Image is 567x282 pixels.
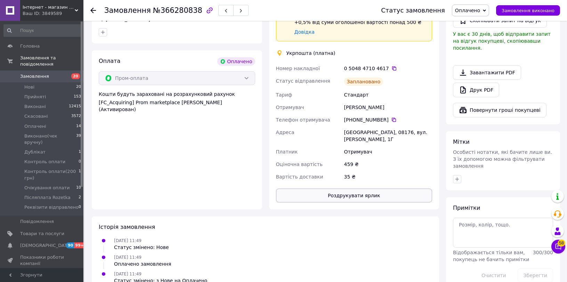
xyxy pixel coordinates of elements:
[66,242,74,248] span: 90
[496,5,560,16] button: Замовлення виконано
[69,103,81,110] span: 12415
[276,174,323,180] span: Вартість доставки
[217,57,255,66] div: Оплачено
[24,149,46,155] span: Дублікат
[99,91,255,113] div: Кошти будуть зараховані на розрахунковий рахунок
[99,99,255,113] div: [FC_Acquiring] Prom marketplace [PERSON_NAME] (Активирован)
[74,94,81,100] span: 153
[455,8,480,13] span: Оплачено
[551,240,565,254] button: Чат з покупцем58
[79,194,81,201] span: 2
[344,77,383,86] div: Заплановано
[79,159,81,165] span: 0
[99,224,155,230] span: Історія замовлення
[20,43,40,49] span: Головна
[23,4,75,10] span: Інтернет - магазин "ЗНИЖКА"
[24,133,76,146] span: Виконано(чек вручну)
[99,58,120,64] span: Оплата
[114,238,141,243] span: [DATE] 11:49
[24,204,79,210] span: Реквізити відправлено
[20,242,72,249] span: [DEMOGRAPHIC_DATA]
[343,126,434,146] div: [GEOGRAPHIC_DATA], 08176, вул. [PERSON_NAME], 1Г
[79,204,81,210] span: 0
[24,159,65,165] span: Контроль оплати
[20,55,83,67] span: Замовлення та повідомлення
[71,113,81,119] span: 3572
[24,84,34,90] span: Нові
[343,171,434,183] div: 35 ₴
[24,123,46,130] span: Оплачені
[381,7,445,14] div: Статус замовлення
[276,105,304,110] span: Отримувач
[71,73,80,79] span: 20
[276,78,330,84] span: Статус відправлення
[453,31,551,51] span: У вас є 30 днів, щоб відправити запит на відгук покупцеві, скопіювавши посилання.
[343,101,434,114] div: [PERSON_NAME]
[343,146,434,158] div: Отримувач
[76,84,81,90] span: 20
[276,66,320,71] span: Номер накладної
[20,254,64,267] span: Показники роботи компанії
[24,113,48,119] span: Скасовані
[79,149,81,155] span: 1
[276,149,298,155] span: Платник
[343,89,434,101] div: Стандарт
[453,149,552,169] span: Особисті нотатки, які бачите лише ви. З їх допомогою можна фільтрувати замовлення
[24,168,79,181] span: Контроль оплати(200 грн)
[20,73,49,80] span: Замовлення
[276,161,323,167] span: Оціночна вартість
[294,19,427,26] div: +0,5% від суми оголошеної вартості понад 500 ₴
[344,116,432,123] div: [PHONE_NUMBER]
[24,194,71,201] span: Післяплата Rozetka
[114,272,141,276] span: [DATE] 11:49
[114,244,169,251] div: Статус змінено: Нове
[23,10,83,17] div: Ваш ID: 3849589
[533,250,553,255] span: 300 / 300
[276,130,294,135] span: Адреса
[276,117,330,123] span: Телефон отримувача
[453,205,480,211] span: Примітки
[24,103,46,110] span: Виконані
[343,158,434,171] div: 459 ₴
[453,65,521,80] a: Завантажити PDF
[114,255,141,260] span: [DATE] 11:49
[294,29,315,35] a: Довідка
[344,65,432,72] div: 0 5048 4710 4617
[3,24,82,37] input: Пошук
[276,92,292,98] span: Тариф
[76,123,81,130] span: 14
[453,83,499,97] a: Друк PDF
[20,231,64,237] span: Товари та послуги
[76,185,81,191] span: 10
[502,8,554,13] span: Замовлення виконано
[453,250,529,262] span: Відображається тільки вам, покупець не бачить примітки
[74,242,86,248] span: 99+
[114,260,171,267] div: Оплачено замовлення
[76,133,81,146] span: 39
[153,6,202,15] span: №366280838
[90,7,96,14] div: Повернутися назад
[79,168,81,181] span: 1
[20,218,54,225] span: Повідомлення
[453,139,470,145] span: Мітки
[24,94,46,100] span: Прийняті
[276,189,432,202] button: Роздрукувати ярлик
[453,103,546,117] button: Повернути гроші покупцеві
[285,50,337,57] div: Укрпошта (платна)
[558,240,565,247] span: 58
[104,6,151,15] span: Замовлення
[24,185,70,191] span: Очікування оплати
